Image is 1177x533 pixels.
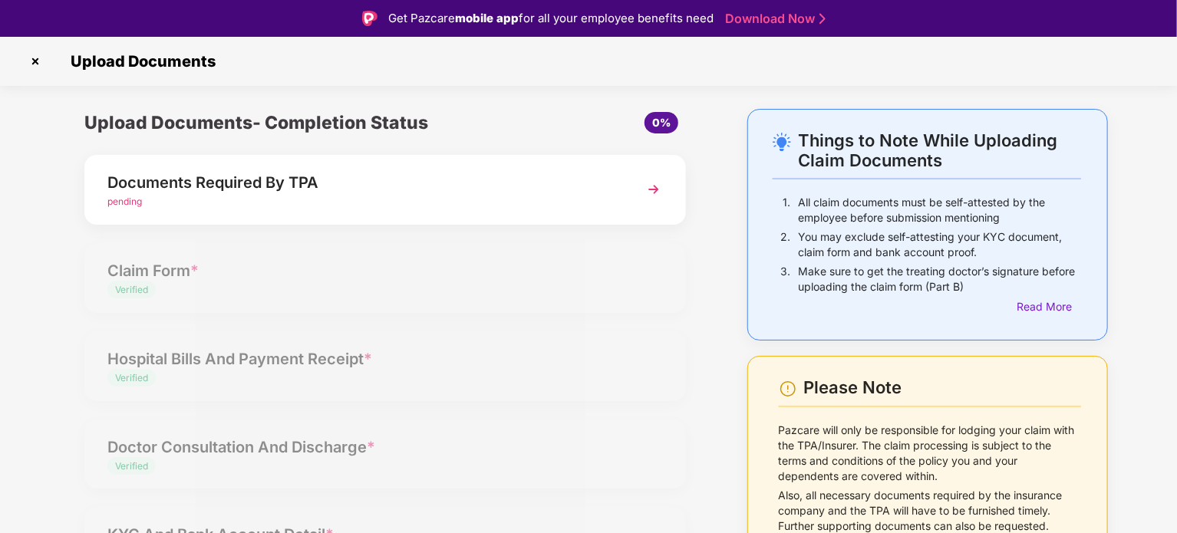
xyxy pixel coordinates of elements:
[455,11,519,25] strong: mobile app
[725,11,821,27] a: Download Now
[107,170,616,195] div: Documents Required By TPA
[798,229,1081,260] p: You may exclude self-attesting your KYC document, claim form and bank account proof.
[55,52,223,71] span: Upload Documents
[652,116,671,129] span: 0%
[1017,298,1081,315] div: Read More
[773,133,791,151] img: svg+xml;base64,PHN2ZyB4bWxucz0iaHR0cDovL3d3dy53My5vcmcvMjAwMC9zdmciIHdpZHRoPSIyNC4wOTMiIGhlaWdodD...
[362,11,377,26] img: Logo
[798,195,1081,225] p: All claim documents must be self-attested by the employee before submission mentioning
[23,49,48,74] img: svg+xml;base64,PHN2ZyBpZD0iQ3Jvc3MtMzJ4MzIiIHhtbG5zPSJodHRwOi8vd3d3LnczLm9yZy8yMDAwL3N2ZyIgd2lkdG...
[798,264,1081,294] p: Make sure to get the treating doctor’s signature before uploading the claim form (Part B)
[783,195,790,225] p: 1.
[819,11,826,27] img: Stroke
[107,196,142,207] span: pending
[780,264,790,294] p: 3.
[779,380,797,398] img: svg+xml;base64,PHN2ZyBpZD0iV2FybmluZ18tXzI0eDI0IiBkYXRhLW5hbWU9Ildhcm5pbmcgLSAyNHgyNCIgeG1sbnM9Im...
[84,109,485,137] div: Upload Documents- Completion Status
[798,130,1081,170] div: Things to Note While Uploading Claim Documents
[640,176,668,203] img: svg+xml;base64,PHN2ZyBpZD0iTmV4dCIgeG1sbnM9Imh0dHA6Ly93d3cudzMub3JnLzIwMDAvc3ZnIiB3aWR0aD0iMzYiIG...
[804,377,1081,398] div: Please Note
[780,229,790,260] p: 2.
[388,9,714,28] div: Get Pazcare for all your employee benefits need
[779,423,1081,484] p: Pazcare will only be responsible for lodging your claim with the TPA/Insurer. The claim processin...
